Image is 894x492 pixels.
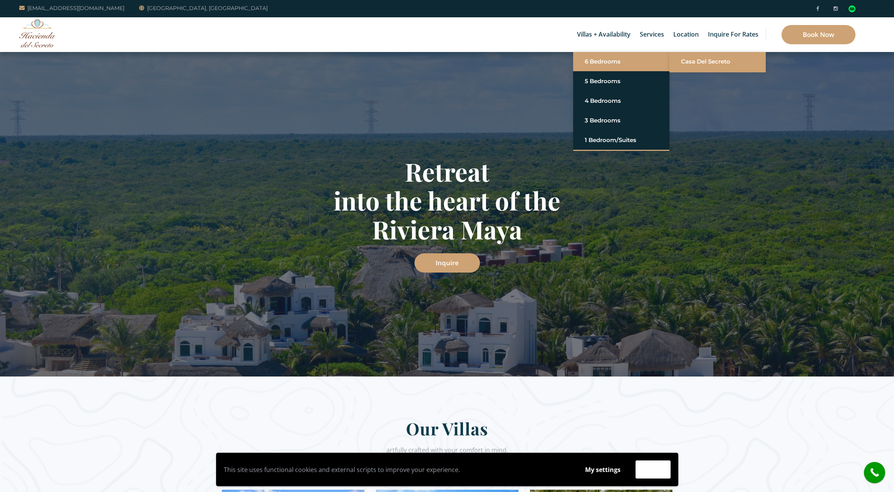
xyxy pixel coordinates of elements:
a: Inquire [414,253,480,273]
a: 5 Bedrooms [585,74,658,88]
h1: Retreat into the heart of the Riviera Maya [222,157,673,244]
i: call [866,464,883,481]
a: 4 Bedrooms [585,94,658,108]
img: Tripadvisor_logomark.svg [849,5,855,12]
img: Awesome Logo [19,19,56,47]
a: Services [636,17,668,52]
a: Location [669,17,703,52]
a: Casa del Secreto [681,55,754,69]
a: [EMAIL_ADDRESS][DOMAIN_NAME] [19,3,124,13]
a: 6 Bedrooms [585,55,658,69]
button: My settings [578,461,628,479]
a: 1 Bedroom/Suites [585,133,658,147]
div: artfully crafted with your comfort in mind. [222,444,673,467]
a: Inquire for Rates [704,17,762,52]
a: [GEOGRAPHIC_DATA], [GEOGRAPHIC_DATA] [139,3,268,13]
h2: Our Villas [222,418,673,444]
div: Read traveler reviews on Tripadvisor [849,5,855,12]
a: Villas + Availability [573,17,634,52]
a: call [864,462,885,483]
button: Accept [636,460,671,479]
a: Book Now [782,25,855,44]
a: 3 Bedrooms [585,114,658,127]
p: This site uses functional cookies and external scripts to improve your experience. [224,464,570,475]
